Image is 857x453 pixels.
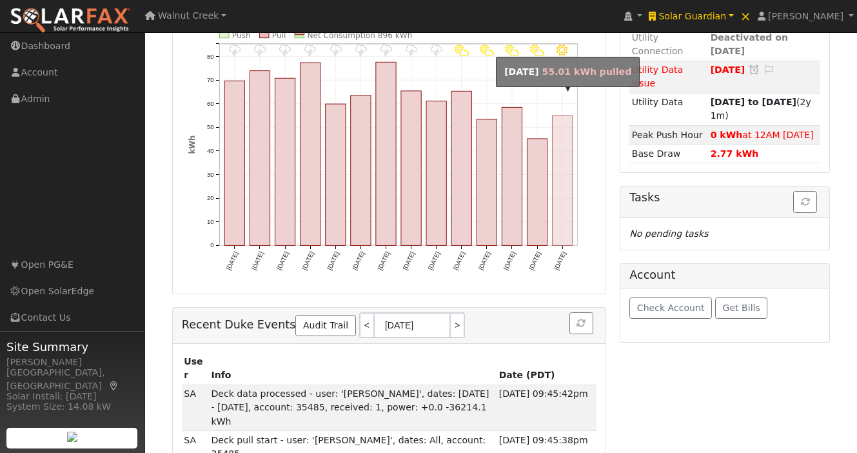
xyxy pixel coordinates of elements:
span: Check Account [637,303,705,313]
rect: onclick="" [477,119,497,246]
text: [DATE] [452,250,467,271]
td: [DATE] 09:45:42pm [497,385,596,430]
strong: [DATE] [504,66,539,77]
text: 30 [207,171,214,178]
text: [DATE] [326,250,340,271]
text: Net Consumption 896 kWh [307,31,412,40]
span: × [740,8,751,24]
h5: Account [629,268,675,281]
i: 8/14 - Thunderstorms [279,45,291,56]
i: 8/22 - PartlyCloudy [480,45,495,56]
text: 0 [210,241,213,248]
text: [DATE] [527,250,542,271]
button: Refresh [569,312,593,334]
td: Deck data processed - user: '[PERSON_NAME]', dates: [DATE] - [DATE], account: 35485, received: 1,... [209,385,497,430]
span: [DATE] [711,65,745,75]
a: < [359,312,373,338]
th: Info [209,353,497,385]
text: [DATE] [553,250,567,271]
img: SolarFax [10,7,131,34]
i: 8/12 - Thunderstorms [229,45,241,56]
div: Solar Install: [DATE] [6,390,138,403]
rect: onclick="" [451,91,471,245]
div: System Size: 14.08 kW [6,400,138,414]
button: Check Account [629,297,712,319]
rect: onclick="" [376,62,396,245]
text: [DATE] [225,250,240,271]
span: Deactivated on [DATE] [711,32,788,56]
span: 55.01 kWh pulled [542,66,632,77]
i: 8/18 - Thunderstorms [380,45,392,56]
i: 8/21 - PartlyCloudy [454,45,469,56]
text: [DATE] [477,250,492,271]
text: [DATE] [351,250,366,271]
text: [DATE] [300,250,315,271]
rect: onclick="" [527,139,547,246]
i: 8/19 - Thunderstorms [406,45,417,56]
text: Push [232,31,251,40]
td: Utility Data [629,93,708,125]
text: 10 [207,218,214,225]
text: [DATE] [376,250,391,271]
i: 8/15 - Thunderstorms [304,45,316,56]
a: > [451,312,465,338]
text: 80 [207,52,214,59]
span: Get Bills [723,303,760,313]
div: [PERSON_NAME] [6,356,138,369]
rect: onclick="" [275,78,295,245]
rect: onclick="" [300,63,320,245]
h5: Recent Duke Events [182,312,596,338]
span: Walnut Creek [158,10,219,21]
span: Solar Guardian [658,11,726,21]
rect: onclick="" [250,70,270,245]
text: [DATE] [502,250,517,271]
text: kWh [187,136,196,154]
i: 8/13 - Thunderstorms [254,45,266,56]
span: Utility Data Issue [632,65,684,88]
i: No pending tasks [629,228,708,239]
text: [DATE] [426,250,441,271]
img: retrieve [67,432,77,442]
i: 8/23 - PartlyCloudy [505,45,520,56]
strong: [DATE] to [DATE] [711,97,796,107]
button: Get Bills [715,297,767,319]
rect: onclick="" [426,101,446,246]
div: [GEOGRAPHIC_DATA], [GEOGRAPHIC_DATA] [6,366,138,393]
i: 8/20 - Thunderstorms [431,45,442,56]
a: Audit Trail [295,315,355,337]
td: at 12AM [DATE] [708,126,820,145]
span: Site Summary [6,338,138,356]
span: (2y 1m) [711,97,811,121]
th: User [182,353,209,385]
text: 40 [207,147,214,154]
text: 60 [207,100,214,107]
text: 20 [207,194,214,201]
td: Base Draw [629,145,708,163]
rect: onclick="" [224,81,244,245]
th: Date (PDT) [497,353,596,385]
i: 8/24 - PartlyCloudy [530,45,545,56]
strong: 0 kWh [711,130,743,140]
rect: onclick="" [502,107,522,245]
a: Snooze this issue [748,65,760,75]
i: 8/17 - Thunderstorms [355,45,366,56]
rect: onclick="" [401,91,421,246]
rect: onclick="" [552,116,572,246]
text: [DATE] [250,250,265,271]
td: SDP Admin [182,385,209,430]
strong: 2.77 kWh [711,148,759,159]
text: 70 [207,76,214,83]
i: 8/25 - MostlyClear [557,45,568,56]
text: Pull [272,31,286,40]
text: [DATE] [401,250,416,271]
a: Map [108,381,120,391]
i: Edit Issue [763,65,774,74]
span: [PERSON_NAME] [768,11,843,21]
button: Refresh [793,191,817,213]
h5: Tasks [629,191,820,205]
text: 50 [207,123,214,130]
span: Utility Connection [632,32,684,56]
i: 8/16 - Thunderstorms [330,45,341,56]
rect: onclick="" [351,96,371,246]
td: Peak Push Hour [629,126,708,145]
